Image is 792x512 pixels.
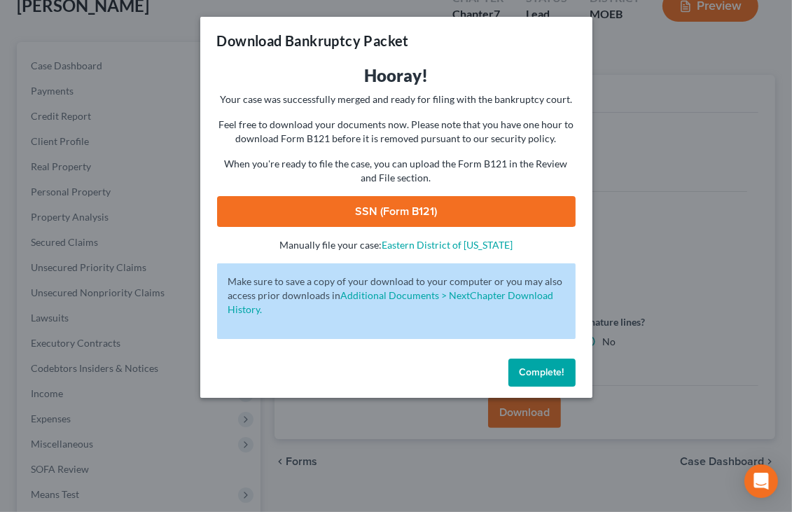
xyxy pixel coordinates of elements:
p: When you're ready to file the case, you can upload the Form B121 in the Review and File section. [217,157,576,185]
span: Complete! [520,366,564,378]
h3: Hooray! [217,64,576,87]
p: Manually file your case: [217,238,576,252]
p: Feel free to download your documents now. Please note that you have one hour to download Form B12... [217,118,576,146]
h3: Download Bankruptcy Packet [217,31,409,50]
a: Eastern District of [US_STATE] [382,239,513,251]
a: SSN (Form B121) [217,196,576,227]
button: Complete! [508,359,576,387]
div: Open Intercom Messenger [744,464,778,498]
p: Make sure to save a copy of your download to your computer or you may also access prior downloads in [228,275,564,317]
p: Your case was successfully merged and ready for filing with the bankruptcy court. [217,92,576,106]
a: Additional Documents > NextChapter Download History. [228,289,554,315]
